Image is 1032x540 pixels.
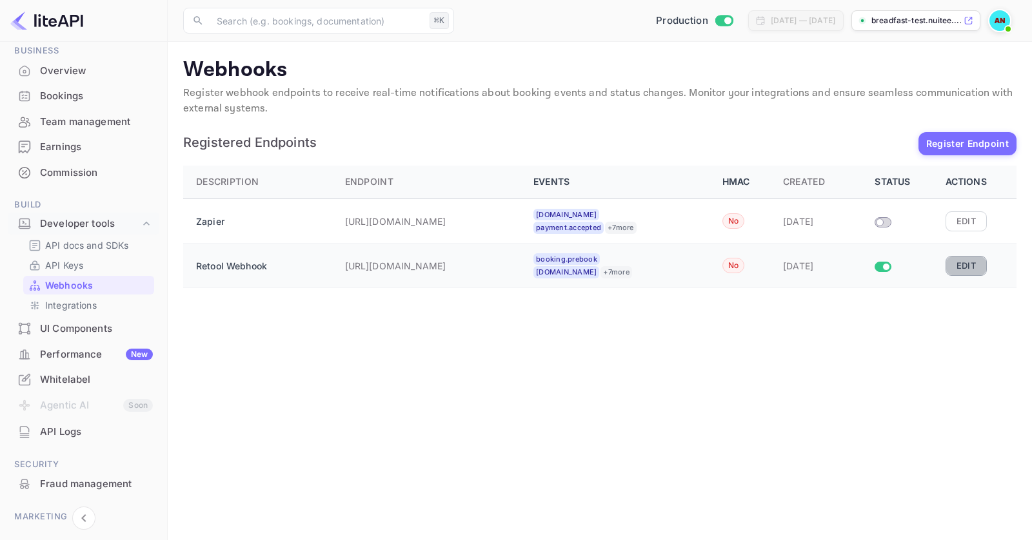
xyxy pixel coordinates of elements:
[40,64,153,79] div: Overview
[605,222,637,234] div: + 7 more
[8,510,159,524] span: Marketing
[8,59,159,82] a: Overview
[40,425,153,439] div: API Logs
[345,259,474,273] p: [URL][DOMAIN_NAME]
[8,419,159,443] a: API Logs
[23,276,154,294] div: Webhooks
[45,278,93,292] p: Webhooks
[8,110,159,135] div: Team management
[8,160,159,184] a: Commission
[183,57,1017,83] p: Webhooks
[23,256,154,275] div: API Keys
[23,236,154,255] div: API docs and SDKs
[40,89,153,104] div: Bookings
[345,174,393,189] div: Endpoint
[8,472,159,496] a: Fraud management
[28,278,149,292] a: Webhooks
[209,8,424,34] input: Search (e.g. bookings, documentation)
[8,367,159,391] a: Whitelabel
[345,215,474,228] p: [URL][DOMAIN_NAME]
[8,367,159,392] div: Whitelabel
[722,174,762,189] div: HMAC
[533,253,600,265] div: booking.prebook
[989,10,1010,31] img: Abdelrahman Nasef
[8,316,159,340] a: UI Components
[8,135,159,159] a: Earnings
[196,174,259,189] div: Description
[8,135,159,160] div: Earnings
[8,160,159,186] div: Commission
[40,140,153,155] div: Earnings
[771,15,835,26] div: [DATE] — [DATE]
[40,322,153,336] div: UI Components
[196,215,293,228] p: Zapier
[45,258,83,272] p: API Keys
[28,238,149,252] a: API docs and SDKs
[946,256,987,275] button: Edit
[8,44,159,58] span: Business
[8,59,159,84] div: Overview
[40,115,153,130] div: Team management
[196,259,293,273] p: Retool Webhook
[8,198,159,212] span: Build
[28,258,149,272] a: API Keys
[183,136,912,149] span: Registered Endpoints
[8,84,159,108] a: Bookings
[651,14,738,28] div: Switch to Sandbox mode
[72,506,95,530] button: Collapse navigation
[183,86,1017,117] p: Register webhook endpoints to receive real-time notifications about booking events and status cha...
[191,169,264,195] button: Sort
[8,458,159,472] span: Security
[8,110,159,133] a: Team management
[783,216,814,227] span: [DATE]
[871,15,961,26] p: breadfast-test.nuitee....
[430,12,449,29] div: ⌘K
[946,211,987,231] button: Edit
[40,347,153,362] div: Performance
[778,169,830,195] button: Sort
[8,342,159,367] div: PerformanceNew
[533,174,702,189] div: Events
[533,266,599,278] div: [DOMAIN_NAME]
[45,238,129,252] p: API docs and SDKs
[946,174,1004,189] div: Actions
[126,349,153,360] div: New
[40,477,153,492] div: Fraud management
[8,472,159,497] div: Fraud management
[8,316,159,342] div: UI Components
[28,298,149,312] a: Integrations
[722,213,745,229] div: No
[40,166,153,180] div: Commission
[8,213,159,235] div: Developer tools
[783,174,825,189] div: Created
[10,10,83,31] img: LiteAPI logo
[40,372,153,387] div: Whitelabel
[722,258,745,273] div: No
[600,266,632,278] div: + 7 more
[8,342,159,366] a: PerformanceNew
[8,84,159,109] div: Bookings
[8,419,159,445] div: API Logs
[533,222,604,234] div: payment.accepted
[783,260,814,271] span: [DATE]
[45,298,97,312] p: Integrations
[23,296,154,314] div: Integrations
[40,217,140,231] div: Developer tools
[656,14,708,28] span: Production
[533,209,599,221] div: [DOMAIN_NAME]
[875,174,924,189] div: Status
[918,132,1017,155] button: Register Endpoint
[340,169,399,195] button: Sort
